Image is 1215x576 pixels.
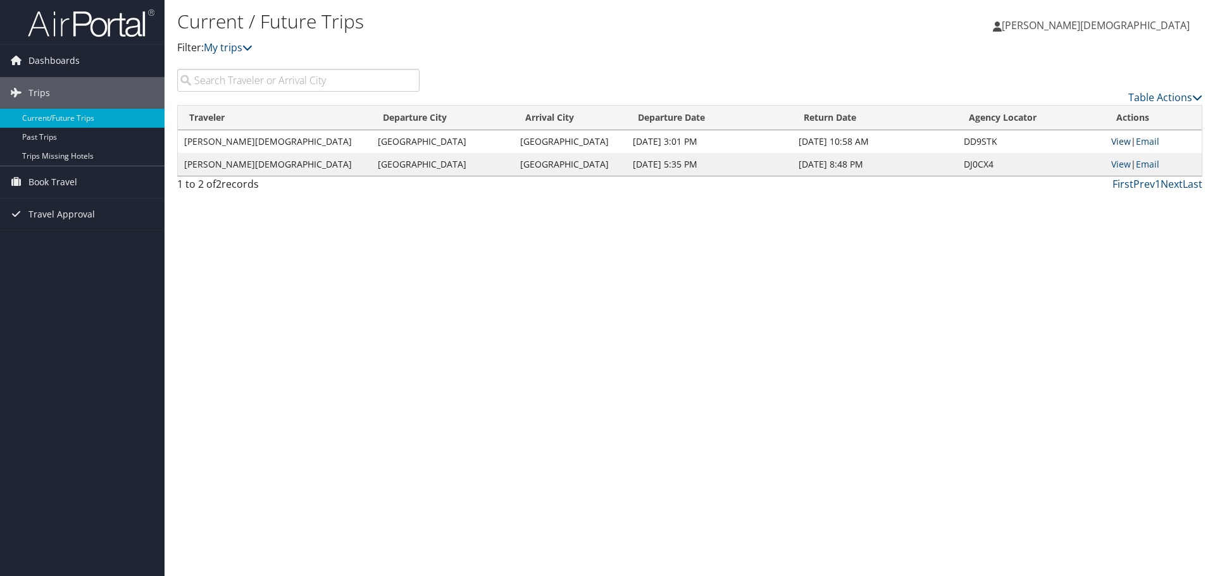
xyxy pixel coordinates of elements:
td: [DATE] 3:01 PM [626,130,793,153]
th: Agency Locator: activate to sort column ascending [957,106,1105,130]
a: First [1112,177,1133,191]
th: Arrival City: activate to sort column ascending [514,106,626,130]
td: | [1105,130,1202,153]
span: Trips [28,77,50,109]
td: | [1105,153,1202,176]
a: [PERSON_NAME][DEMOGRAPHIC_DATA] [993,6,1202,44]
th: Traveler: activate to sort column ascending [178,106,371,130]
span: Travel Approval [28,199,95,230]
td: [DATE] 8:48 PM [792,153,957,176]
td: [GEOGRAPHIC_DATA] [371,153,514,176]
p: Filter: [177,40,861,56]
a: My trips [204,40,252,54]
a: Table Actions [1128,90,1202,104]
span: [PERSON_NAME][DEMOGRAPHIC_DATA] [1002,18,1190,32]
td: [DATE] 10:58 AM [792,130,957,153]
span: Book Travel [28,166,77,198]
a: Email [1136,135,1159,147]
a: Last [1183,177,1202,191]
td: [GEOGRAPHIC_DATA] [514,153,626,176]
a: View [1111,158,1131,170]
td: [PERSON_NAME][DEMOGRAPHIC_DATA] [178,130,371,153]
span: Dashboards [28,45,80,77]
input: Search Traveler or Arrival City [177,69,420,92]
img: airportal-logo.png [28,8,154,38]
a: 1 [1155,177,1161,191]
a: Email [1136,158,1159,170]
th: Actions [1105,106,1202,130]
th: Departure City: activate to sort column ascending [371,106,514,130]
th: Return Date: activate to sort column ascending [792,106,957,130]
td: [DATE] 5:35 PM [626,153,793,176]
a: Next [1161,177,1183,191]
td: [GEOGRAPHIC_DATA] [514,130,626,153]
td: DJ0CX4 [957,153,1105,176]
a: View [1111,135,1131,147]
th: Departure Date: activate to sort column descending [626,106,793,130]
span: 2 [216,177,221,191]
a: Prev [1133,177,1155,191]
div: 1 to 2 of records [177,176,420,198]
h1: Current / Future Trips [177,8,861,35]
td: DD9STK [957,130,1105,153]
td: [GEOGRAPHIC_DATA] [371,130,514,153]
td: [PERSON_NAME][DEMOGRAPHIC_DATA] [178,153,371,176]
